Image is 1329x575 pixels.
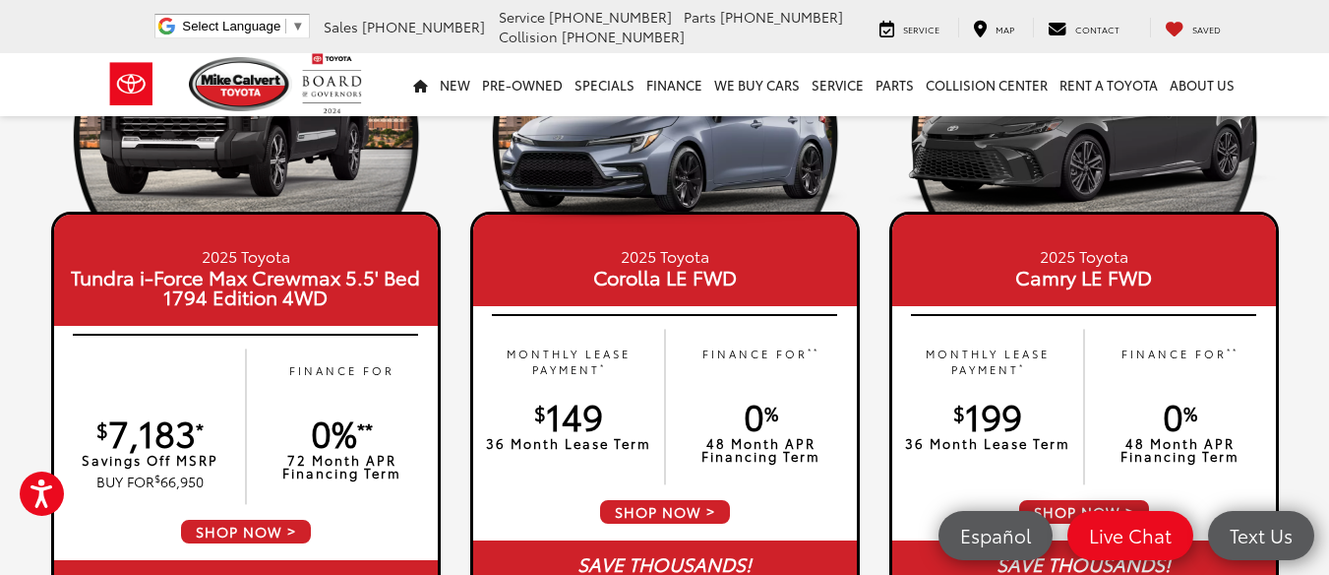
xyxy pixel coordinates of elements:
[534,390,603,440] span: 149
[478,244,852,267] small: 2025 Toyota
[256,362,428,395] p: FINANCE FOR
[499,7,545,27] span: Service
[64,454,236,467] p: Savings Off MSRP
[865,18,954,37] a: Service
[806,53,870,116] a: Service
[256,454,428,479] p: 72 Month APR Financing Term
[958,18,1029,37] a: Map
[675,437,847,463] p: 48 Month APR Financing Term
[478,267,852,287] span: Corolla LE FWD
[362,17,485,36] span: [PHONE_NUMBER]
[96,407,196,457] span: 7,183
[920,53,1054,116] a: Collision Center
[1067,511,1193,560] a: Live Chat
[549,7,672,27] span: [PHONE_NUMBER]
[64,472,236,491] p: BUY FOR 66,950
[1017,498,1151,526] span: SHOP NOW
[311,407,357,457] span: 0%
[1079,523,1181,547] span: Live Chat
[744,390,778,440] span: 0
[499,27,558,46] span: Collision
[285,19,286,33] span: ​
[708,53,806,116] a: WE BUY CARS
[1054,53,1164,116] a: Rent a Toyota
[950,523,1041,547] span: Español
[562,27,685,46] span: [PHONE_NUMBER]
[182,19,304,33] a: Select Language​
[870,53,920,116] a: Parts
[897,267,1271,287] span: Camry LE FWD
[1220,523,1302,547] span: Text Us
[684,7,716,27] span: Parts
[1094,346,1266,378] p: FINANCE FOR
[1164,53,1240,116] a: About Us
[720,7,843,27] span: [PHONE_NUMBER]
[94,52,168,116] img: Toyota
[189,57,293,111] img: Mike Calvert Toyota
[598,498,732,526] span: SHOP NOW
[59,267,433,306] span: Tundra i-Force Max Crewmax 5.5' Bed 1794 Edition 4WD
[902,437,1074,450] p: 36 Month Lease Term
[470,30,860,224] img: 25_Corolla_XSE_Celestite_Left
[476,53,569,116] a: Pre-Owned
[51,30,441,224] img: 25_Tundra_Capstone_Gray_Left
[96,415,108,443] sup: $
[1033,18,1134,37] a: Contact
[938,511,1053,560] a: Español
[291,19,304,33] span: ▼
[324,17,358,36] span: Sales
[407,53,434,116] a: Home
[1183,399,1197,426] sup: %
[483,437,655,450] p: 36 Month Lease Term
[1075,23,1119,35] span: Contact
[569,53,640,116] a: Specials
[764,399,778,426] sup: %
[434,53,476,116] a: New
[1192,23,1221,35] span: Saved
[902,346,1074,378] p: MONTHLY LEASE PAYMENT
[534,399,546,426] sup: $
[154,471,160,485] sup: $
[889,30,1279,224] img: 25_Camry_XSE_Gray_Left
[640,53,708,116] a: Finance
[953,390,1022,440] span: 199
[1163,390,1197,440] span: 0
[179,518,313,545] span: SHOP NOW
[897,244,1271,267] small: 2025 Toyota
[953,399,965,426] sup: $
[182,19,280,33] span: Select Language
[59,244,433,267] small: 2025 Toyota
[903,23,939,35] span: Service
[996,23,1014,35] span: Map
[1208,511,1314,560] a: Text Us
[1150,18,1236,37] a: My Saved Vehicles
[675,346,847,378] p: FINANCE FOR
[483,346,655,378] p: MONTHLY LEASE PAYMENT
[1094,437,1266,463] p: 48 Month APR Financing Term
